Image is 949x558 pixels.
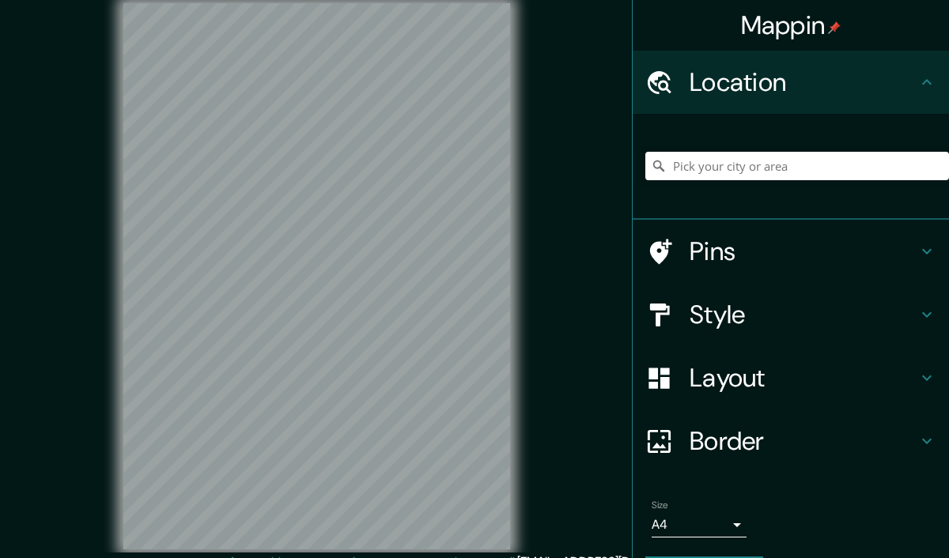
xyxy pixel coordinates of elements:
[690,362,917,394] h4: Layout
[633,346,949,409] div: Layout
[123,3,510,549] canvas: Map
[633,409,949,473] div: Border
[690,299,917,330] h4: Style
[741,9,841,41] h4: Mappin
[652,499,668,512] label: Size
[633,283,949,346] div: Style
[828,21,841,34] img: pin-icon.png
[690,236,917,267] h4: Pins
[633,51,949,114] div: Location
[645,152,949,180] input: Pick your city or area
[690,66,917,98] h4: Location
[633,220,949,283] div: Pins
[652,512,747,537] div: A4
[690,425,917,457] h4: Border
